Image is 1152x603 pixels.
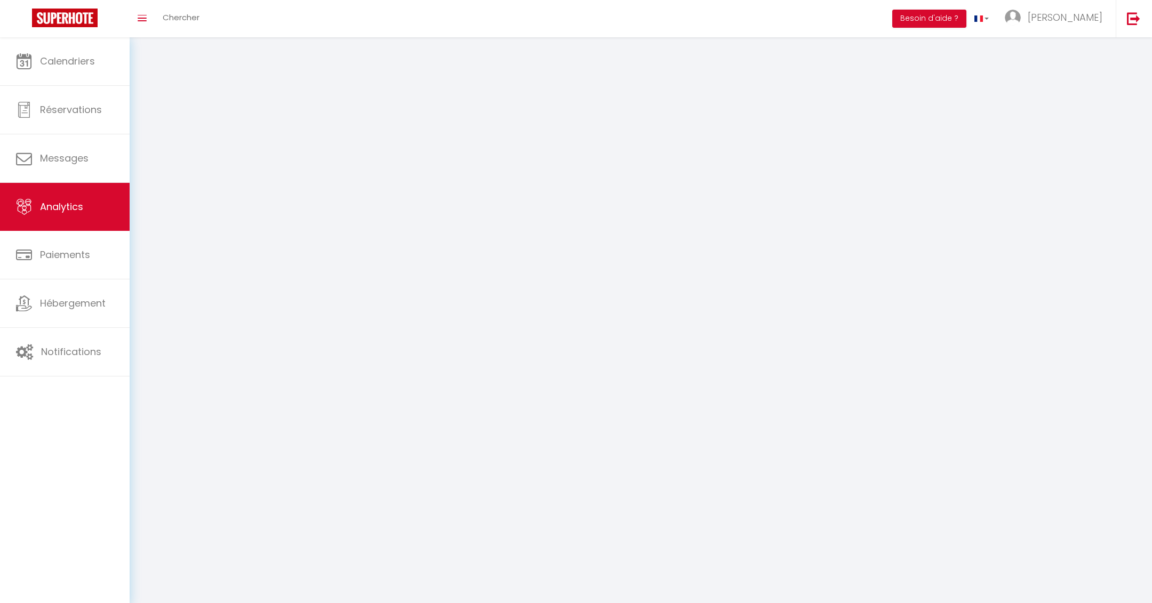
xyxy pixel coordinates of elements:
[40,200,83,213] span: Analytics
[40,151,89,165] span: Messages
[1028,11,1102,24] span: [PERSON_NAME]
[40,103,102,116] span: Réservations
[1005,10,1021,26] img: ...
[892,10,966,28] button: Besoin d'aide ?
[32,9,98,27] img: Super Booking
[40,296,106,310] span: Hébergement
[163,12,199,23] span: Chercher
[40,54,95,68] span: Calendriers
[40,248,90,261] span: Paiements
[41,345,101,358] span: Notifications
[1127,12,1140,25] img: logout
